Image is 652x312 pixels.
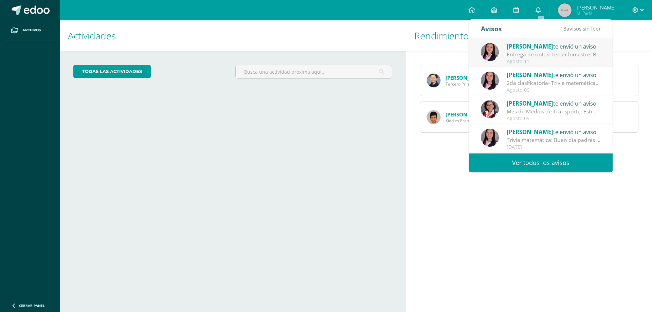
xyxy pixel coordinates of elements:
span: 18 [560,25,566,32]
div: Trivia matemática: Buen día padres de familia. En la clase de matemáticas, tendremos una activida... [507,136,601,144]
span: Tercero Primaria [446,81,486,87]
img: ad8ad6297175918541d8ee8a434036db.png [481,43,499,61]
span: [PERSON_NAME] [507,71,553,79]
img: 45x45 [558,3,572,17]
a: todas las Actividades [73,65,151,78]
span: [PERSON_NAME] [577,4,616,11]
div: te envió un aviso [507,70,601,79]
div: te envió un aviso [507,127,601,136]
div: 2da clasificatoria- Trivia matemática: Recordatorio: ¡Mañana tendremos nuestra segunda clasificat... [507,79,601,87]
img: ad8ad6297175918541d8ee8a434036db.png [481,129,499,147]
input: Busca una actividad próxima aquí... [236,65,392,78]
img: aa712793a2a3c5fddf73f649b1ceb92b.png [427,74,440,87]
span: [PERSON_NAME] [507,128,553,136]
div: te envió un aviso [507,42,601,51]
div: Mes de Medios de Transporte: Estimados papis y mamis de Kiddies, Durante estas semanas del mes de... [507,108,601,115]
span: avisos sin leer [560,25,601,32]
h1: Actividades [68,20,398,51]
span: Archivos [22,27,41,33]
div: [DATE] [507,144,601,150]
div: Entrega de notas- tercer bimestre: Buenas tardes padres de familia. Les adjunto el link para que ... [507,51,601,58]
h1: Rendimiento de mis hijos [414,20,644,51]
a: Archivos [5,20,54,40]
a: [PERSON_NAME] [446,74,486,81]
div: Agosto 06 [507,87,601,93]
img: a6d16c8c00e43c1701ce4c7311be0c9b.png [481,100,499,118]
img: 5afeb1f9012685524ea4d1e85665b285.png [427,110,440,124]
div: Agosto 05 [507,116,601,122]
span: Mi Perfil [577,10,616,16]
img: ad8ad6297175918541d8ee8a434036db.png [481,72,499,90]
span: Kiddies Preprimaria [446,118,486,124]
span: [PERSON_NAME] [507,99,553,107]
div: te envió un aviso [507,99,601,108]
a: Ver todos los avisos [469,153,613,172]
div: Agosto 11 [507,59,601,65]
span: Cerrar panel [19,303,45,308]
a: [PERSON_NAME] [446,111,486,118]
div: Avisos [481,19,502,38]
span: [PERSON_NAME] [507,42,553,50]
